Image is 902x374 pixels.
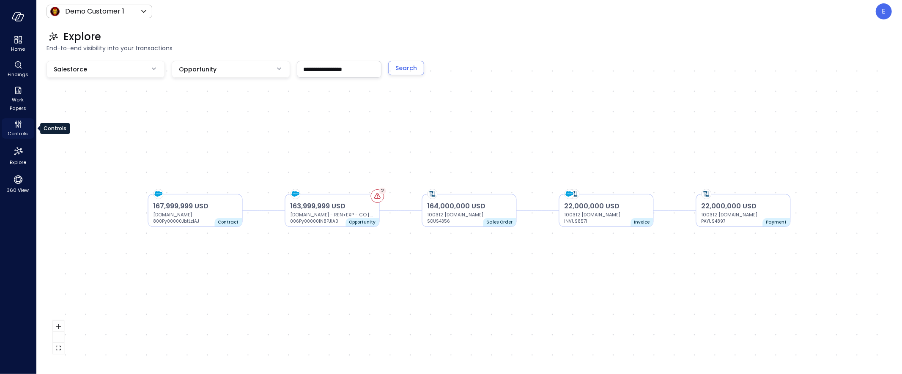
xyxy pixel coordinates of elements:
div: Controls [40,123,70,134]
p: 164,000,000 USD [428,201,511,211]
p: [DOMAIN_NAME] - REN+EXP - CO | PS [291,211,374,218]
p: 100312 [DOMAIN_NAME] [428,211,511,218]
p: 163,999,999 USD [291,201,374,211]
span: Salesforce [54,65,87,74]
span: Opportunity [179,65,217,74]
img: Icon [50,6,60,16]
p: Sales Order [487,219,513,226]
div: Eleanor Yehudai [876,3,892,19]
div: Findings [2,59,34,79]
img: salesforce [154,189,163,199]
span: Home [11,45,25,53]
span: End-to-end visibility into your transactions [47,44,892,53]
button: fit view [53,343,64,354]
p: [DOMAIN_NAME] [154,211,237,218]
span: Explore [10,158,26,167]
button: zoom in [53,321,64,332]
span: Explore [63,30,101,44]
p: 100312 [DOMAIN_NAME] [702,211,785,218]
p: 800Py00000JbtLzIAJ [154,218,204,225]
div: Explore [2,144,34,167]
p: SOUS4356 [428,218,478,225]
img: netsuite [570,189,579,199]
span: 360 View [7,186,29,194]
p: Opportunity [349,219,376,226]
div: Home [2,34,34,54]
p: Invoice [634,219,650,226]
span: Findings [8,70,28,79]
div: React Flow controls [53,321,64,354]
p: 006Py000001N8PJIA0 [291,218,341,225]
button: zoom out [53,332,64,343]
span: Controls [8,129,28,138]
div: Search [395,63,417,74]
img: netsuite [428,189,437,199]
img: netsuite [702,189,711,199]
div: 360 View [2,172,34,195]
p: Contract [218,219,239,226]
p: 167,999,999 USD [154,201,237,211]
p: 22,000,000 USD [702,201,785,211]
p: INVUS8571 [565,218,615,225]
p: 100312 [DOMAIN_NAME] [565,211,648,218]
button: Search [388,61,424,75]
p: PAYUS4897 [702,218,752,225]
p: 22,000,000 USD [565,201,648,211]
div: Controls [2,118,34,139]
p: Demo Customer 1 [65,6,124,16]
img: salesforce [565,189,574,199]
span: Work Papers [5,96,31,112]
div: Work Papers [2,85,34,113]
img: salesforce [291,189,300,199]
span: 2 [381,188,384,194]
p: Payment [766,219,787,226]
p: E [882,6,886,16]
